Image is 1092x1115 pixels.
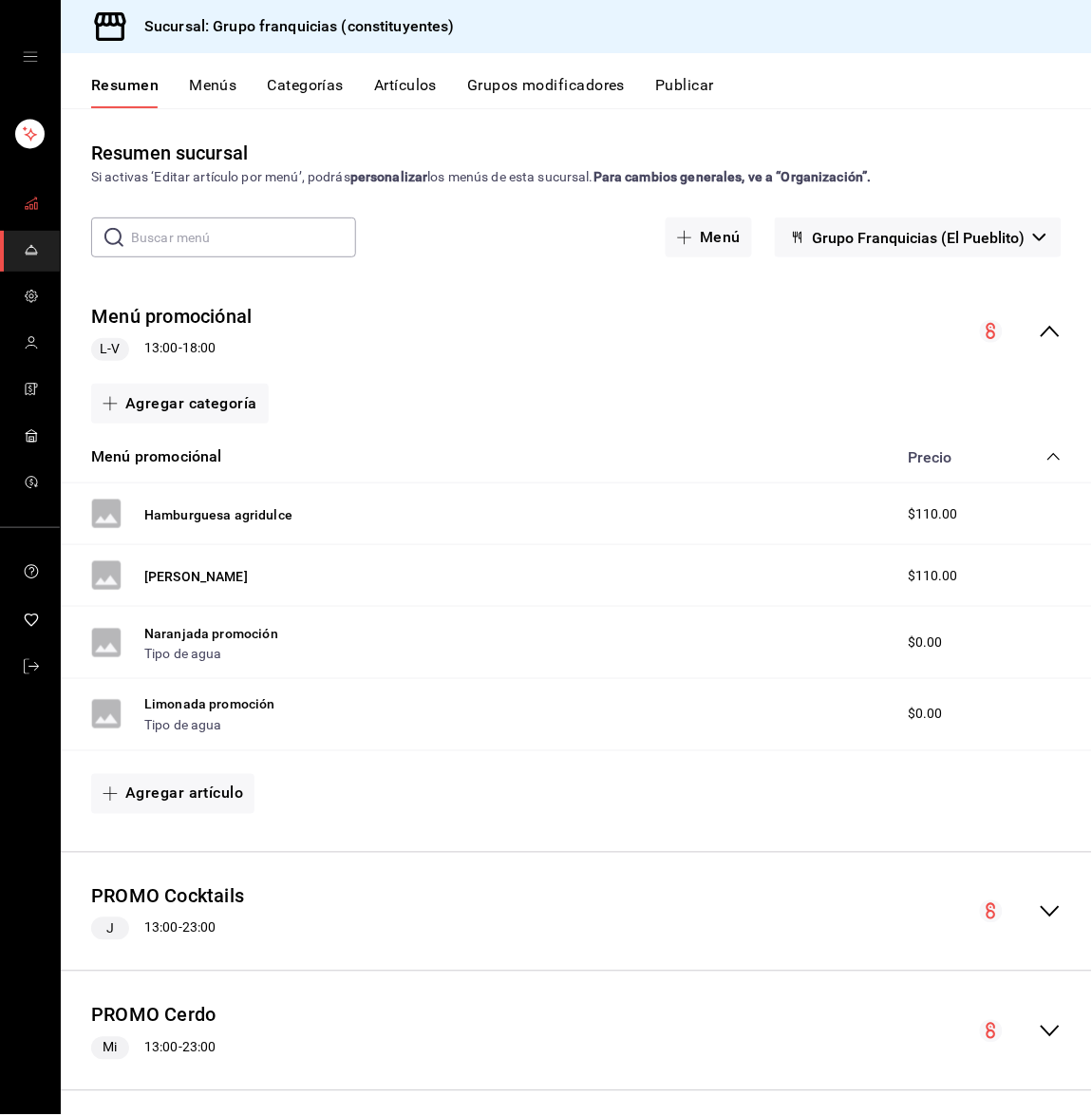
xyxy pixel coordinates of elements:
span: $0.00 [908,633,943,652]
div: collapse-menu-row [61,288,1092,376]
button: Artículos [374,76,437,108]
button: Tipo de agua [144,644,222,663]
span: L-V [92,339,127,359]
span: $110.00 [908,504,958,524]
div: Resumen sucursal [91,139,248,167]
strong: personalizar [350,169,428,184]
button: Limonada promoción [144,695,275,714]
button: Hamburguesa agridulce [144,505,292,524]
div: Si activas ‘Editar artículo por menú’, podrás los menús de esta sucursal. [91,167,1062,187]
button: Tipo de agua [144,716,222,735]
button: Agregar artículo [91,774,254,814]
div: Precio [889,448,1010,466]
button: Agregar categoría [91,384,269,424]
button: Grupos modificadores [467,76,625,108]
button: Menú promociónal [91,303,252,331]
h3: Sucursal: Grupo franquicias (constituyentes) [129,15,455,38]
button: collapse-category-row [1046,449,1062,464]
button: PROMO Cocktails [91,883,244,911]
button: Menú [666,217,752,257]
span: $0.00 [908,705,943,725]
button: [PERSON_NAME] [144,567,248,586]
span: J [99,919,122,939]
button: Menús [189,76,236,108]
div: navigation tabs [91,76,1092,108]
div: collapse-menu-row [61,868,1092,956]
div: 13:00 - 23:00 [91,1037,216,1060]
div: collapse-menu-row [61,987,1092,1075]
button: Menú promociónal [91,446,222,468]
button: Resumen [91,76,159,108]
span: $110.00 [908,566,958,586]
div: 13:00 - 23:00 [91,917,244,940]
strong: Para cambios generales, ve a “Organización”. [593,169,872,184]
button: Categorías [268,76,345,108]
span: Mi [95,1038,124,1058]
span: Grupo Franquicias (El Pueblito) [813,229,1026,247]
input: Buscar menú [131,218,356,256]
button: Grupo Franquicias (El Pueblito) [775,217,1062,257]
button: Naranjada promoción [144,624,278,643]
div: 13:00 - 18:00 [91,338,252,361]
button: Publicar [655,76,714,108]
button: open drawer [23,49,38,65]
button: PROMO Cerdo [91,1002,216,1030]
